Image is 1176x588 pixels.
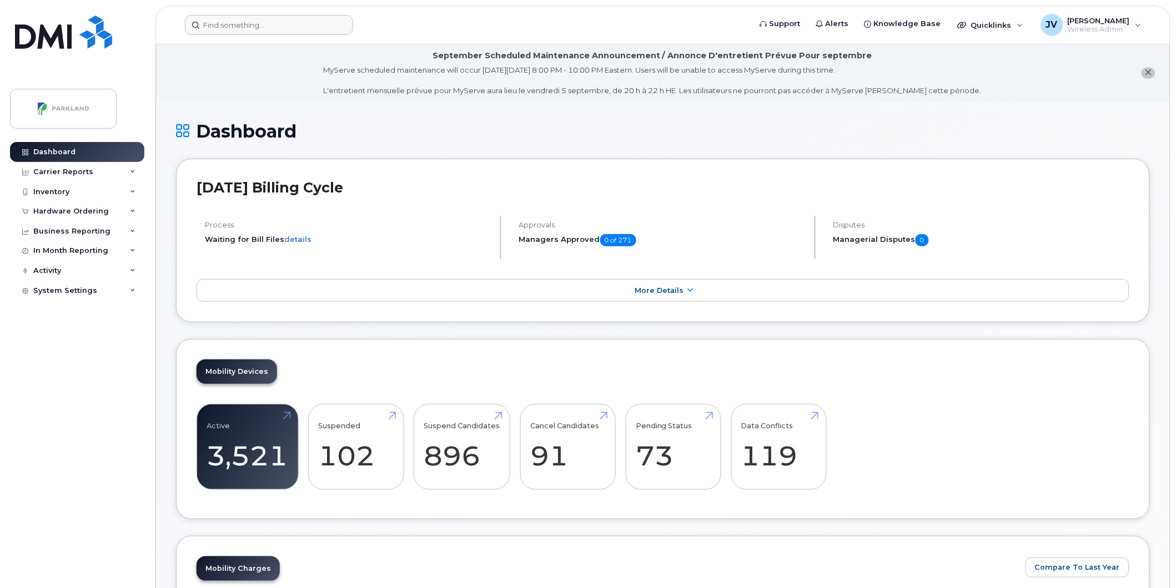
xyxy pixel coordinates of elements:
[197,556,280,581] a: Mobility Charges
[176,121,1150,141] h1: Dashboard
[205,234,491,245] li: Waiting for Bill Files
[635,286,684,295] span: More Details
[833,221,1129,229] h4: Disputes
[205,221,491,229] h4: Process
[424,410,500,484] a: Suspend Candidates 896
[319,410,394,484] a: Suspended 102
[833,234,1129,246] h5: Managerial Disputes
[197,359,277,384] a: Mobility Devices
[1026,557,1129,577] button: Compare To Last Year
[530,410,605,484] a: Cancel Candidates 91
[197,179,1129,196] h2: [DATE] Billing Cycle
[519,234,805,246] h5: Managers Approved
[207,410,288,484] a: Active 3,521
[519,221,805,229] h4: Approvals
[916,234,929,246] span: 0
[1142,67,1155,79] button: close notification
[324,65,982,96] div: MyServe scheduled maintenance will occur [DATE][DATE] 8:00 PM - 10:00 PM Eastern. Users will be u...
[600,234,636,246] span: 0 of 271
[636,410,711,484] a: Pending Status 73
[741,410,816,484] a: Data Conflicts 119
[433,50,872,62] div: September Scheduled Maintenance Announcement / Annonce D'entretient Prévue Pour septembre
[1035,562,1120,572] span: Compare To Last Year
[284,235,311,244] a: details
